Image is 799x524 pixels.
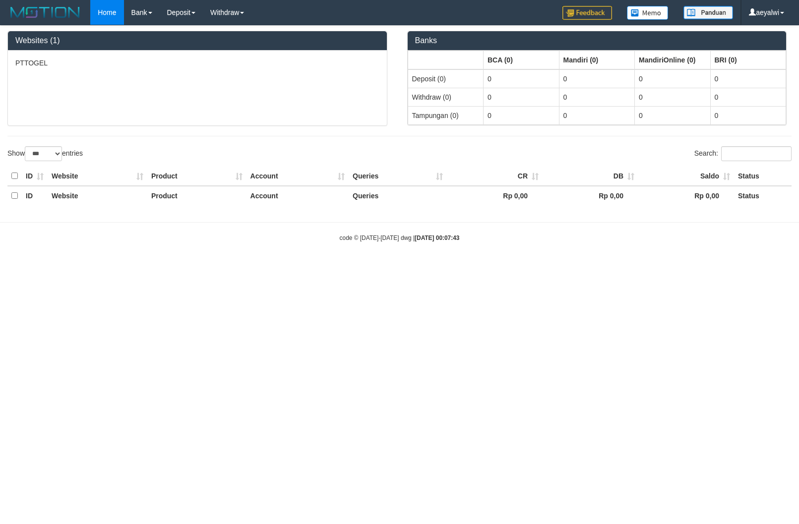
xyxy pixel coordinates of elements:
th: Queries [349,167,447,186]
td: 0 [484,88,559,106]
td: 0 [559,88,635,106]
img: Feedback.jpg [562,6,612,20]
img: MOTION_logo.png [7,5,83,20]
label: Search: [694,146,792,161]
p: PTTOGEL [15,58,379,68]
td: Withdraw (0) [408,88,484,106]
th: Status [734,186,792,205]
th: Group: activate to sort column ascending [559,51,635,69]
td: Deposit (0) [408,69,484,88]
th: ID [22,186,48,205]
td: 0 [484,69,559,88]
th: Group: activate to sort column ascending [484,51,559,69]
th: Rp 0,00 [638,186,734,205]
small: code © [DATE]-[DATE] dwg | [340,234,460,241]
input: Search: [721,146,792,161]
strong: [DATE] 00:07:43 [415,234,459,241]
th: Product [147,186,246,205]
td: 0 [710,88,786,106]
th: Status [734,167,792,186]
th: Rp 0,00 [447,186,543,205]
td: 0 [559,69,635,88]
th: Group: activate to sort column ascending [408,51,484,69]
td: 0 [710,106,786,124]
select: Showentries [25,146,62,161]
th: Account [246,167,349,186]
th: Website [48,167,147,186]
img: panduan.png [683,6,733,19]
td: Tampungan (0) [408,106,484,124]
td: 0 [635,69,711,88]
th: Queries [349,186,447,205]
td: 0 [635,88,711,106]
th: Group: activate to sort column ascending [710,51,786,69]
th: DB [543,167,638,186]
td: 0 [484,106,559,124]
td: 0 [559,106,635,124]
h3: Banks [415,36,779,45]
td: 0 [635,106,711,124]
th: Product [147,167,246,186]
th: Website [48,186,147,205]
th: Group: activate to sort column ascending [635,51,711,69]
th: Account [246,186,349,205]
th: Saldo [638,167,734,186]
img: Button%20Memo.svg [627,6,669,20]
th: Rp 0,00 [543,186,638,205]
td: 0 [710,69,786,88]
th: ID [22,167,48,186]
h3: Websites (1) [15,36,379,45]
th: CR [447,167,543,186]
label: Show entries [7,146,83,161]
